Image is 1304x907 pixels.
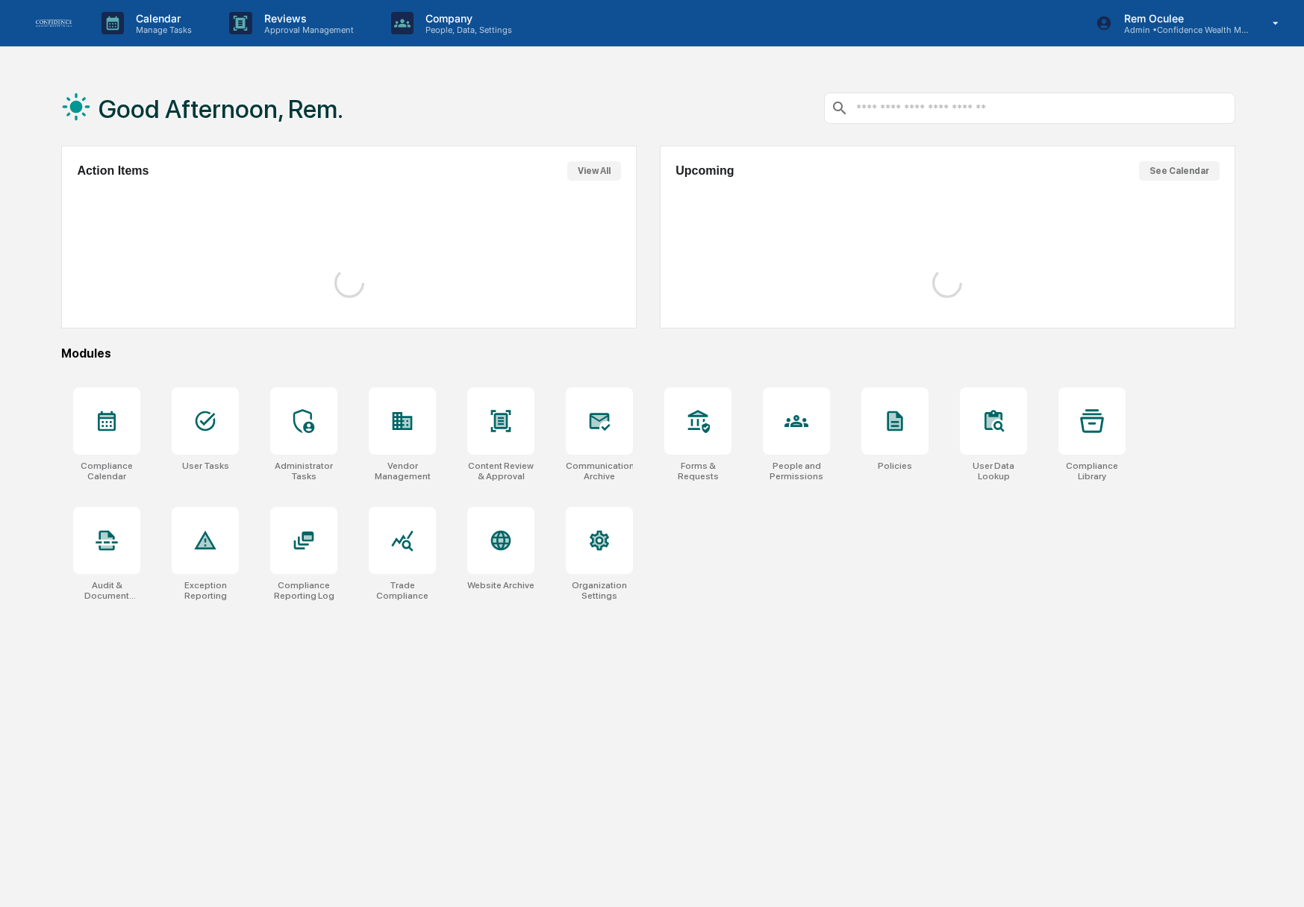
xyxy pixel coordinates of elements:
div: Compliance Reporting Log [270,580,337,601]
div: Forms & Requests [664,461,731,481]
div: People and Permissions [763,461,830,481]
h2: Action Items [77,164,149,178]
h2: Upcoming [676,164,734,178]
p: Calendar [124,12,199,25]
div: Audit & Document Logs [73,580,140,601]
div: Compliance Library [1058,461,1126,481]
div: Communications Archive [566,461,633,481]
div: Compliance Calendar [73,461,140,481]
div: Administrator Tasks [270,461,337,481]
div: Modules [61,346,1235,361]
p: Admin • Confidence Wealth Management [1112,25,1251,35]
h1: Good Afternoon, Rem. [99,94,343,124]
div: Exception Reporting [172,580,239,601]
p: Approval Management [252,25,361,35]
p: Reviews [252,12,361,25]
button: View All [567,161,621,181]
button: See Calendar [1139,161,1220,181]
img: logo [36,19,72,27]
div: Content Review & Approval [467,461,534,481]
p: Rem Oculee [1112,12,1251,25]
p: Company [414,12,520,25]
p: Manage Tasks [124,25,199,35]
div: Policies [878,461,912,471]
div: Website Archive [467,580,534,590]
div: User Data Lookup [960,461,1027,481]
div: Trade Compliance [369,580,436,601]
div: Organization Settings [566,580,633,601]
div: Vendor Management [369,461,436,481]
div: User Tasks [182,461,229,471]
p: People, Data, Settings [414,25,520,35]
